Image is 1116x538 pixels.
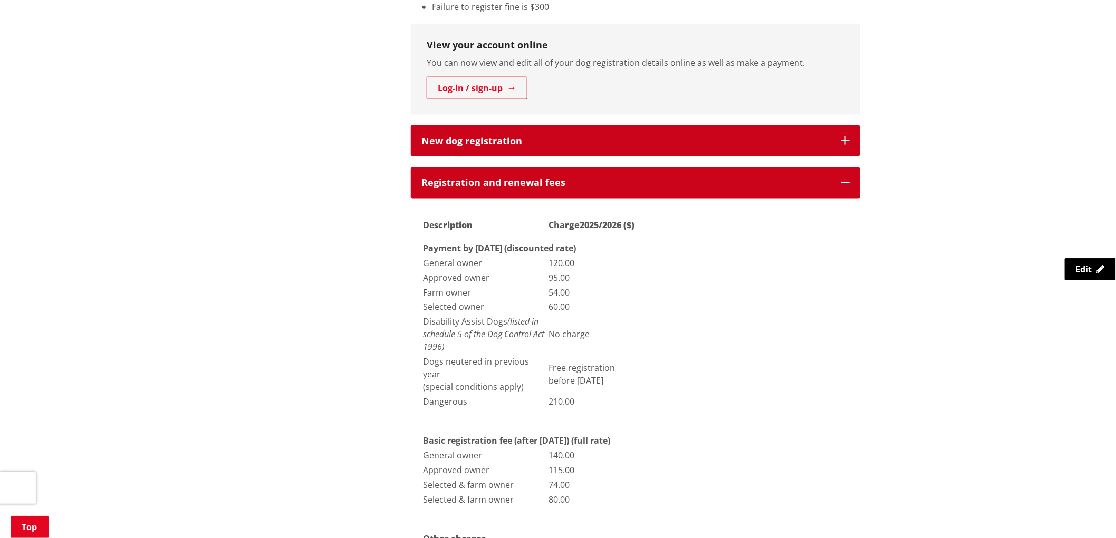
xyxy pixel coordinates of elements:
strong: P [423,242,428,254]
td: Farm owner [422,286,547,299]
strong: /2026 ( [599,219,627,231]
td: Selected owner [422,300,547,314]
td: Selected & farm owner [422,493,547,507]
th: De [422,210,547,240]
strong: 2025 [580,219,599,231]
td: 60.00 [548,300,642,314]
button: New dog registration [411,125,860,157]
strong: scription [434,219,473,231]
td: General owner [422,256,547,270]
td: Selected & farm owner [422,478,547,492]
em: ) [442,341,445,353]
strong: $) [627,219,634,231]
em: (listed in schedule 5 of the Dog Control Act 1996 [423,316,544,353]
p: You can now view and edit all of your dog registration details online as well as make a payment. [427,56,844,69]
li: Failure to register fine is $300 [432,1,860,13]
td: Free registration before [DATE] [548,355,642,394]
td: 210.00 [548,395,642,409]
strong: yment by [DATE] (discounted rate) [434,242,576,254]
td: Approved owner [422,271,547,285]
td: 80.00 [548,493,642,507]
strong: rge [565,219,580,231]
td: General owner [422,449,547,463]
td: Disability Assist Dogs [422,315,547,354]
td: 120.00 [548,256,642,270]
td: Approved owner [422,464,547,477]
th: Cha [548,210,642,240]
th: Basic registration fee (after [DATE]) (full rate) [422,434,642,448]
td: 95.00 [548,271,642,285]
button: Registration and renewal fees [411,167,860,199]
td: No charge [548,315,642,354]
h3: View your account online [427,40,844,51]
td: Dogs neutered in previous year (special conditions apply) [422,355,547,394]
a: Top [11,516,49,538]
h3: Registration and renewal fees [421,178,831,188]
a: Log-in / sign-up [427,77,527,99]
iframe: Messenger Launcher [1067,494,1105,532]
strong: a [428,242,434,254]
td: 115.00 [548,464,642,477]
a: Edit [1065,258,1116,280]
h3: New dog registration [421,136,831,146]
td: 74.00 [548,478,642,492]
td: 54.00 [548,286,642,299]
td: Dangerous [422,395,547,409]
span: Edit [1076,263,1092,275]
td: 140.00 [548,449,642,463]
